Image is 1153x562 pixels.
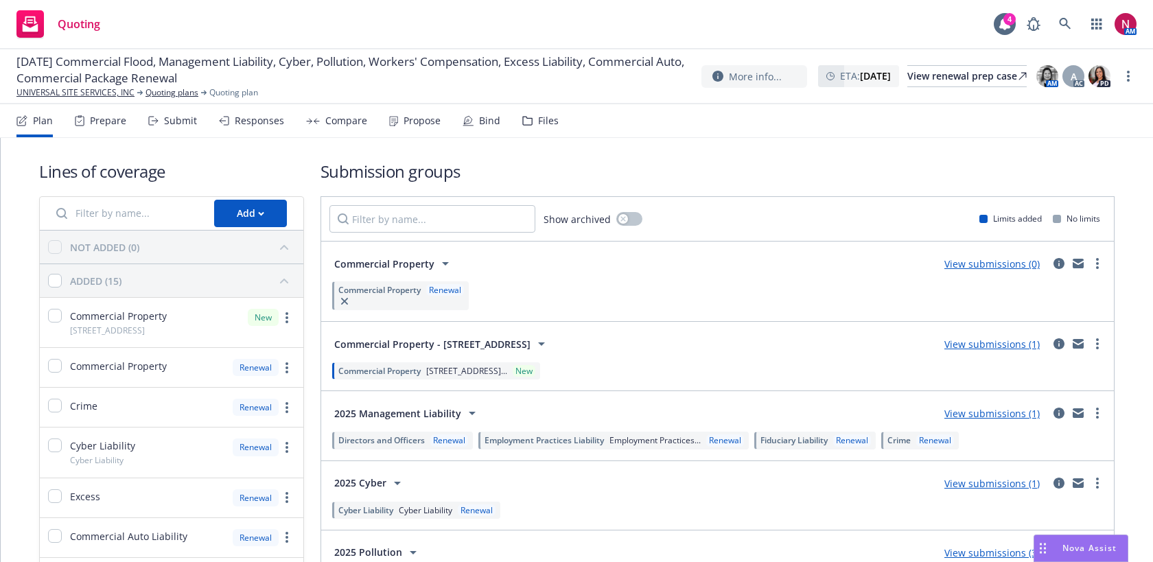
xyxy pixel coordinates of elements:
span: [STREET_ADDRESS] [70,325,145,336]
a: more [279,489,295,506]
span: [DATE] Commercial Flood, Management Liability, Cyber, Pollution, Workers' Compensation, Excess Li... [16,54,690,86]
span: A [1071,69,1077,84]
a: more [1089,475,1106,491]
button: Nova Assist [1034,535,1128,562]
span: Crime [70,399,97,413]
span: Cyber Liability [399,504,452,516]
div: Renewal [233,529,279,546]
div: Renewal [233,359,279,376]
button: 2025 Cyber [329,469,410,497]
div: Submit [164,115,197,126]
div: ADDED (15) [70,274,121,288]
span: 2025 Cyber [334,476,386,490]
div: Plan [33,115,53,126]
div: Renewal [706,434,744,446]
a: more [1089,255,1106,272]
span: Commercial Auto Liability [70,529,187,543]
a: circleInformation [1051,405,1067,421]
span: 2025 Pollution [334,545,402,559]
a: View submissions (1) [944,407,1040,420]
a: more [279,399,295,416]
a: View submissions (3) [944,546,1040,559]
span: Cyber Liability [70,454,124,466]
div: Renewal [430,434,468,446]
a: more [279,529,295,546]
span: [STREET_ADDRESS]... [426,365,507,377]
span: Quoting plan [209,86,258,99]
div: Renewal [233,438,279,456]
button: NOT ADDED (0) [70,236,295,258]
a: UNIVERSAL SITE SERVICES, INC [16,86,135,99]
span: Fiduciary Liability [760,434,828,446]
button: 2025 Management Liability [329,399,485,427]
a: more [1089,405,1106,421]
a: Quoting plans [145,86,198,99]
a: more [279,360,295,376]
button: ADDED (15) [70,270,295,292]
span: Cyber Liability [70,438,135,453]
div: New [248,309,279,326]
input: Filter by name... [48,200,206,227]
span: Commercial Property [70,309,167,323]
div: Renewal [426,284,464,296]
h1: Lines of coverage [39,160,304,183]
h1: Submission groups [321,160,1115,183]
strong: [DATE] [860,69,891,82]
div: Prepare [90,115,126,126]
span: Employment Practices Liability [485,434,604,446]
div: Limits added [979,213,1042,224]
div: 4 [1003,13,1016,25]
div: Bind [479,115,500,126]
span: More info... [729,69,782,84]
span: Excess [70,489,100,504]
a: Quoting [11,5,106,43]
div: View renewal prep case [907,66,1027,86]
a: mail [1070,405,1086,421]
a: more [279,439,295,456]
div: Renewal [916,434,954,446]
a: more [279,309,295,326]
span: ETA : [840,69,891,83]
a: circleInformation [1051,336,1067,352]
a: more [1120,68,1137,84]
div: Renewal [233,399,279,416]
div: Renewal [833,434,871,446]
div: Renewal [233,489,279,506]
div: Renewal [458,504,496,516]
a: mail [1070,475,1086,491]
a: mail [1070,336,1086,352]
div: NOT ADDED (0) [70,240,139,255]
a: View renewal prep case [907,65,1027,87]
div: Compare [325,115,367,126]
a: mail [1070,255,1086,272]
span: Nova Assist [1062,542,1117,554]
a: circleInformation [1051,255,1067,272]
img: photo [1088,65,1110,87]
button: Add [214,200,287,227]
div: No limits [1053,213,1100,224]
button: More info... [701,65,807,88]
button: Commercial Property - [STREET_ADDRESS] [329,330,555,358]
span: Show archived [544,212,611,226]
span: Commercial Property [334,257,434,271]
span: Cyber Liability [338,504,393,516]
a: circleInformation [1051,475,1067,491]
button: Commercial Property [329,250,458,277]
a: more [1089,336,1106,352]
div: Files [538,115,559,126]
span: Commercial Property [338,365,421,377]
span: Quoting [58,19,100,30]
span: Commercial Property [70,359,167,373]
div: Propose [404,115,441,126]
span: Commercial Property [338,284,421,296]
a: View submissions (1) [944,338,1040,351]
span: Commercial Property - [STREET_ADDRESS] [334,337,531,351]
div: Add [237,200,264,226]
span: Directors and Officers [338,434,425,446]
div: Responses [235,115,284,126]
img: photo [1115,13,1137,35]
a: View submissions (0) [944,257,1040,270]
div: Drag to move [1034,535,1051,561]
input: Filter by name... [329,205,535,233]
